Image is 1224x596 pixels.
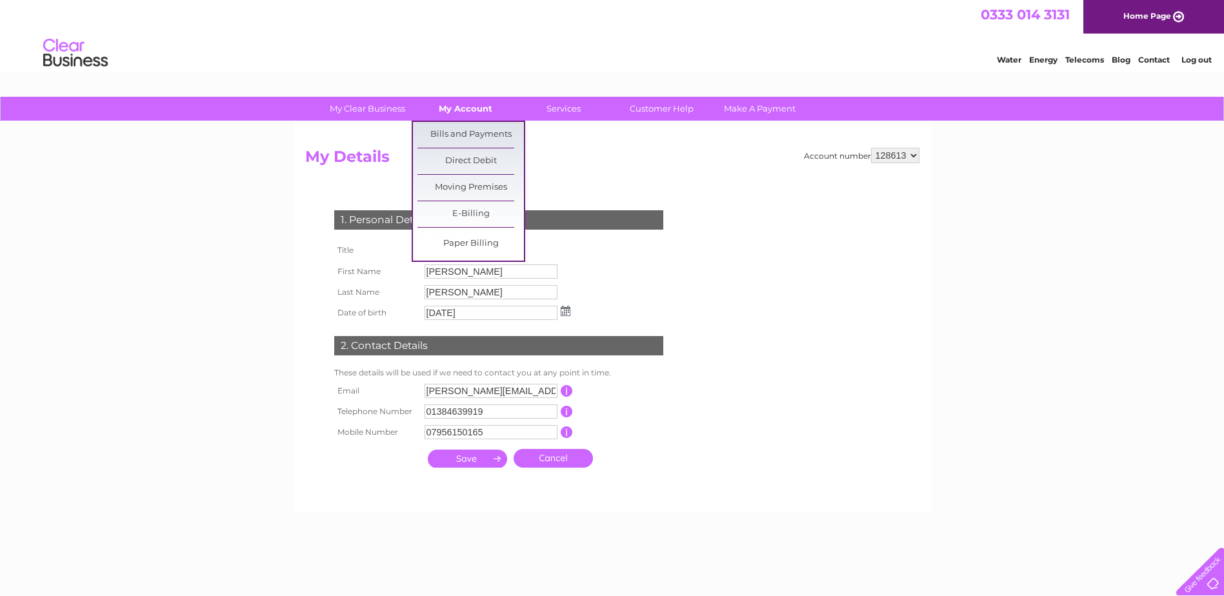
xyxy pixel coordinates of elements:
a: Customer Help [608,97,715,121]
th: First Name [331,261,421,282]
th: Email [331,381,421,401]
a: E-Billing [417,201,524,227]
input: Submit [428,450,507,468]
th: Title [331,239,421,261]
div: 1. Personal Details [334,210,663,230]
a: My Clear Business [314,97,421,121]
a: Make A Payment [707,97,813,121]
input: Information [561,406,573,417]
a: Contact [1138,55,1170,65]
div: 2. Contact Details [334,336,663,355]
a: My Account [412,97,519,121]
a: Blog [1112,55,1130,65]
h2: My Details [305,148,919,172]
a: Water [997,55,1021,65]
a: Telecoms [1065,55,1104,65]
a: Bills and Payments [417,122,524,148]
a: Log out [1181,55,1212,65]
th: Mobile Number [331,422,421,442]
th: Last Name [331,282,421,303]
img: logo.png [43,34,108,73]
td: These details will be used if we need to contact you at any point in time. [331,365,667,381]
input: Information [561,385,573,397]
th: Date of birth [331,303,421,323]
a: Direct Debit [417,148,524,174]
th: Telephone Number [331,401,421,422]
div: Account number [804,148,919,163]
a: Energy [1029,55,1058,65]
img: ... [561,306,570,316]
a: Cancel [514,449,593,468]
a: Paper Billing [417,231,524,257]
a: Moving Premises [417,175,524,201]
input: Information [561,426,573,438]
a: Services [510,97,617,121]
a: 0333 014 3131 [981,6,1070,23]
